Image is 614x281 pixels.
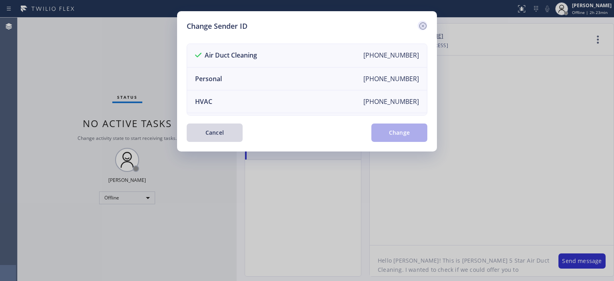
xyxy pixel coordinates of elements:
[363,51,419,60] div: [PHONE_NUMBER]
[371,124,427,142] button: Change
[195,51,257,60] div: Air Duct Cleaning
[187,124,243,142] button: Cancel
[187,21,247,32] h5: Change Sender ID
[363,74,419,83] div: [PHONE_NUMBER]
[363,97,419,106] div: [PHONE_NUMBER]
